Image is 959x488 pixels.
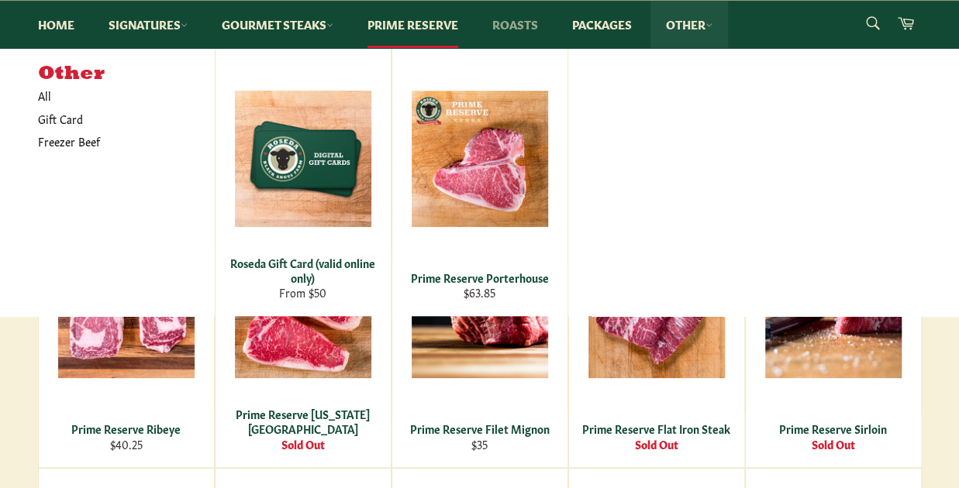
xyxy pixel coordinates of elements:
[477,1,554,48] a: Roasts
[745,199,922,468] a: Prime Reserve Sirloin Prime Reserve Sirloin Sold Out
[225,285,381,300] div: From $50
[48,421,204,436] div: Prime Reserve Ribeye
[38,199,215,468] a: Prime Reserve Ribeye Prime Reserve Ribeye $40.25
[225,437,381,452] div: Sold Out
[235,91,371,227] img: Roseda Gift Card (valid online only)
[392,199,568,468] a: Prime Reserve Filet Mignon Prime Reserve Filet Mignon $35
[225,407,381,437] div: Prime Reserve [US_STATE][GEOGRAPHIC_DATA]
[30,84,215,107] a: All
[38,64,215,85] h5: Other
[225,256,381,286] div: Roseda Gift Card (valid online only)
[402,437,557,452] div: $35
[402,285,557,300] div: $63.85
[215,199,392,468] a: Prime Reserve New York Strip Prime Reserve [US_STATE][GEOGRAPHIC_DATA] Sold Out
[755,421,911,436] div: Prime Reserve Sirloin
[578,437,734,452] div: Sold Out
[48,437,204,452] div: $40.25
[30,108,199,130] a: Gift Card
[568,199,745,468] a: Prime Reserve Flat Iron Steak Prime Reserve Flat Iron Steak Sold Out
[93,1,203,48] a: Signatures
[755,437,911,452] div: Sold Out
[412,91,548,227] img: Prime Reserve Porterhouse
[215,48,392,316] a: Roseda Gift Card (valid online only) Roseda Gift Card (valid online only) From $50
[650,1,728,48] a: Other
[392,48,568,316] a: Prime Reserve Porterhouse Prime Reserve Porterhouse $63.85
[578,421,734,436] div: Prime Reserve Flat Iron Steak
[402,421,557,436] div: Prime Reserve Filet Mignon
[30,130,199,153] a: Freezer Beef
[557,1,647,48] a: Packages
[22,1,90,48] a: Home
[352,1,474,48] a: Prime Reserve
[402,270,557,285] div: Prime Reserve Porterhouse
[206,1,349,48] a: Gourmet Steaks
